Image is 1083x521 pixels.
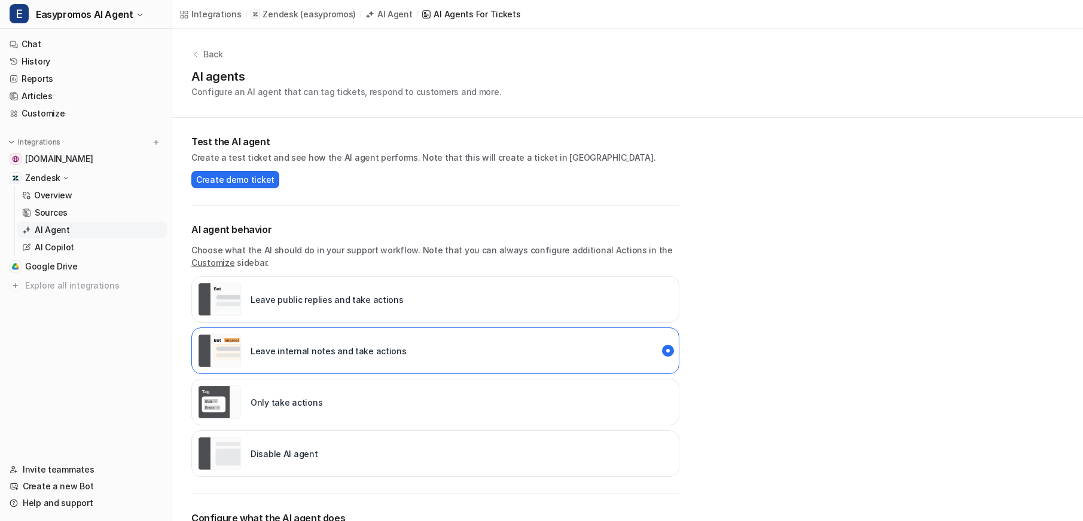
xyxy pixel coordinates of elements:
[35,224,70,236] p: AI Agent
[12,174,19,182] img: Zendesk
[12,155,19,163] img: www.easypromosapp.com
[18,137,60,147] p: Integrations
[416,9,419,20] span: /
[10,280,22,292] img: explore all integrations
[434,8,520,20] div: AI Agents for tickets
[198,385,241,419] img: Only take actions
[5,151,167,167] a: www.easypromosapp.com[DOMAIN_NAME]
[35,241,74,253] p: AI Copilot
[377,8,413,20] div: AI Agent
[198,334,241,367] img: Leave internal notes and take actions
[17,204,167,221] a: Sources
[422,8,520,20] a: AI Agents for tickets
[196,173,274,186] span: Create demo ticket
[5,258,167,275] a: Google DriveGoogle Drive
[5,53,167,70] a: History
[5,461,167,478] a: Invite teammates
[198,283,241,316] img: Leave public replies and take actions
[25,260,78,272] span: Google Drive
[191,244,679,269] p: Choose what the AI should do in your support workflow. Note that you can always configure additio...
[198,437,241,470] img: Disable AI agent
[179,8,242,20] a: Integrations
[191,430,679,477] div: paused::disabled
[191,8,242,20] div: Integrations
[34,189,72,201] p: Overview
[251,8,356,20] a: Zendesk(easypromos)
[12,263,19,270] img: Google Drive
[5,277,167,294] a: Explore all integrations
[5,71,167,87] a: Reports
[359,9,362,20] span: /
[25,153,93,165] span: [DOMAIN_NAME]
[300,8,356,20] p: ( easypromos )
[191,68,501,85] h1: AI agents
[251,396,322,409] p: Only take actions
[191,276,679,323] div: live::external_reply
[365,8,413,20] a: AI Agent
[191,134,679,149] h2: Test the AI agent
[251,345,407,357] p: Leave internal notes and take actions
[17,222,167,238] a: AI Agent
[36,6,133,23] span: Easypromos AI Agent
[191,171,279,188] button: Create demo ticket
[251,448,318,460] p: Disable AI agent
[5,478,167,495] a: Create a new Bot
[191,222,679,237] p: AI agent behavior
[5,88,167,105] a: Articles
[5,495,167,511] a: Help and support
[191,379,679,425] div: live::disabled
[35,207,68,219] p: Sources
[17,187,167,204] a: Overview
[191,258,234,268] a: Customize
[5,105,167,122] a: Customize
[191,85,501,98] p: Configure an AI agent that can tag tickets, respond to customers and more.
[25,276,162,295] span: Explore all integrations
[251,293,404,306] p: Leave public replies and take actions
[10,4,29,23] span: E
[263,8,298,20] p: Zendesk
[25,172,60,184] p: Zendesk
[203,48,223,60] p: Back
[245,9,248,20] span: /
[152,138,160,146] img: menu_add.svg
[5,36,167,53] a: Chat
[7,138,16,146] img: expand menu
[191,327,679,374] div: live::internal_reply
[17,239,167,256] a: AI Copilot
[191,151,679,164] p: Create a test ticket and see how the AI agent performs. Note that this will create a ticket in [G...
[5,136,64,148] button: Integrations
